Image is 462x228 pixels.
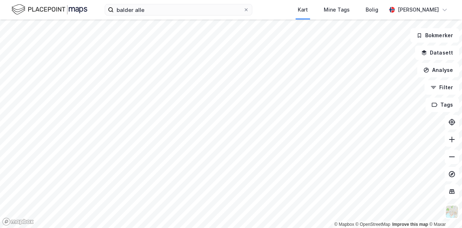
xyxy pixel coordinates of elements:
button: Bokmerker [410,28,459,43]
input: Søk på adresse, matrikkel, gårdeiere, leietakere eller personer [114,4,243,15]
button: Filter [424,80,459,95]
a: Mapbox homepage [2,218,34,226]
button: Datasett [415,46,459,60]
button: Tags [426,98,459,112]
div: [PERSON_NAME] [398,5,439,14]
a: Improve this map [392,222,428,227]
iframe: Chat Widget [426,193,462,228]
div: Kontrollprogram for chat [426,193,462,228]
a: Mapbox [334,222,354,227]
div: Bolig [366,5,378,14]
div: Mine Tags [324,5,350,14]
button: Analyse [417,63,459,77]
img: logo.f888ab2527a4732fd821a326f86c7f29.svg [12,3,87,16]
a: OpenStreetMap [356,222,391,227]
div: Kart [298,5,308,14]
